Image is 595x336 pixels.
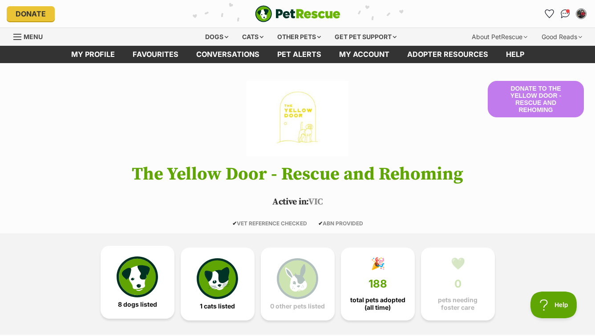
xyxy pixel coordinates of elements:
[371,257,385,270] div: 🎉
[13,28,49,44] a: Menu
[24,33,43,40] span: Menu
[236,28,270,46] div: Cats
[341,248,415,320] a: 🎉 188 total pets adopted (all time)
[232,220,237,227] icon: ✔
[497,46,533,63] a: Help
[574,7,588,21] button: My account
[328,28,403,46] div: Get pet support
[454,278,461,290] span: 0
[268,46,330,63] a: Pet alerts
[124,46,187,63] a: Favourites
[7,6,55,21] a: Donate
[330,46,398,63] a: My account
[398,46,497,63] a: Adopter resources
[255,5,340,22] img: logo-e224e6f780fb5917bec1dbf3a21bbac754714ae5b6737aabdf751b685950b380.svg
[117,256,158,297] img: petrescue-icon-eee76f85a60ef55c4a1927667547b313a7c0e82042636edf73dce9c88f694885.svg
[277,258,318,299] img: bunny-icon-b786713a4a21a2fe6d13e954f4cb29d131f1b31f8a74b52ca2c6d2999bc34bbe.svg
[261,248,335,320] a: 0 other pets listed
[429,296,487,311] span: pets needing foster care
[451,257,465,270] div: 💚
[247,81,348,156] img: The Yellow Door - Rescue and Rehoming
[197,258,238,299] img: cat-icon-068c71abf8fe30c970a85cd354bc8e23425d12f6e8612795f06af48be43a487a.svg
[465,28,534,46] div: About PetRescue
[62,46,124,63] a: My profile
[318,220,323,227] icon: ✔
[200,303,235,310] span: 1 cats listed
[318,220,363,227] span: ABN PROVIDED
[181,248,255,320] a: 1 cats listed
[561,9,570,18] img: chat-41dd97257d64d25036548639549fe6c8038ab92f7586957e7f3b1b290dea8141.svg
[530,292,577,318] iframe: Help Scout Beacon - Open
[118,301,157,308] span: 8 dogs listed
[488,81,584,117] button: Donate to The Yellow Door - Rescue and Rehoming
[255,5,340,22] a: PetRescue
[421,248,495,320] a: 💚 0 pets needing foster care
[187,46,268,63] a: conversations
[270,303,325,310] span: 0 other pets listed
[542,7,588,21] ul: Account quick links
[272,196,308,208] span: Active in:
[542,7,556,21] a: Favourites
[101,246,174,319] a: 8 dogs listed
[577,9,586,18] img: Julie profile pic
[232,220,307,227] span: VET REFERENCE CHECKED
[558,7,572,21] a: Conversations
[199,28,235,46] div: Dogs
[271,28,327,46] div: Other pets
[368,278,387,290] span: 188
[535,28,588,46] div: Good Reads
[348,296,407,311] span: total pets adopted (all time)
